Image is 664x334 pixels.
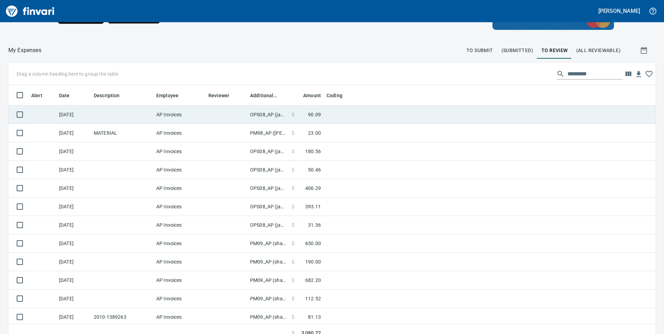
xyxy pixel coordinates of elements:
[292,240,294,247] span: $
[247,106,289,124] td: OPS08_AP (janettep, samr)
[305,240,321,247] span: 650.00
[292,258,294,265] span: $
[292,111,294,118] span: $
[292,130,294,136] span: $
[156,91,179,100] span: Employee
[59,91,70,100] span: Date
[292,314,294,320] span: $
[308,111,321,118] span: 90.09
[247,161,289,179] td: OPS08_AP (janettep, samr)
[31,91,42,100] span: Alert
[292,295,294,302] span: $
[305,148,321,155] span: 180.56
[247,308,289,326] td: PM09_AP (shanet)
[56,271,91,290] td: [DATE]
[56,198,91,216] td: [DATE]
[292,148,294,155] span: $
[59,91,79,100] span: Date
[31,91,51,100] span: Alert
[303,91,321,100] span: Amount
[308,222,321,228] span: 31.36
[250,91,277,100] span: Additional Reviewer
[56,106,91,124] td: [DATE]
[598,7,640,15] h5: [PERSON_NAME]
[466,46,493,55] span: To Submit
[56,124,91,142] td: [DATE]
[541,46,568,55] span: To Review
[305,203,321,210] span: 393.11
[17,70,118,77] p: Drag a column heading here to group the table
[94,91,120,100] span: Description
[247,271,289,290] td: PM09_AP (shanet)
[247,290,289,308] td: PM09_AP (shanet)
[153,253,206,271] td: AP Invoices
[247,198,289,216] td: OPS08_AP (janettep, samr)
[153,161,206,179] td: AP Invoices
[56,290,91,308] td: [DATE]
[247,179,289,198] td: OPS08_AP (janettep, samr)
[208,91,238,100] span: Reviewer
[292,222,294,228] span: $
[91,124,153,142] td: MATERIAL
[153,271,206,290] td: AP Invoices
[294,91,321,100] span: Amount
[4,3,56,19] img: Finvari
[326,91,351,100] span: Coding
[308,130,321,136] span: 23.00
[292,185,294,192] span: $
[153,106,206,124] td: AP Invoices
[247,234,289,253] td: PM09_AP (shanet)
[305,185,321,192] span: 406.29
[247,216,289,234] td: OPS08_AP (janettep, samr)
[56,179,91,198] td: [DATE]
[623,69,633,79] button: Choose columns to display
[94,91,129,100] span: Description
[208,91,229,100] span: Reviewer
[308,314,321,320] span: 81.13
[56,234,91,253] td: [DATE]
[597,6,642,16] button: [PERSON_NAME]
[292,203,294,210] span: $
[633,42,656,59] button: Show transactions within a particular date range
[501,46,533,55] span: (Submitted)
[305,258,321,265] span: 190.00
[292,166,294,173] span: $
[153,179,206,198] td: AP Invoices
[247,253,289,271] td: PM09_AP (shanet)
[56,253,91,271] td: [DATE]
[56,308,91,326] td: [DATE]
[91,308,153,326] td: 2010-1389263
[326,91,342,100] span: Coding
[156,91,188,100] span: Employee
[308,166,321,173] span: 50.46
[153,124,206,142] td: AP Invoices
[292,277,294,284] span: $
[305,295,321,302] span: 112.52
[153,142,206,161] td: AP Invoices
[56,142,91,161] td: [DATE]
[153,198,206,216] td: AP Invoices
[153,290,206,308] td: AP Invoices
[8,46,41,55] nav: breadcrumb
[247,124,289,142] td: PM98_AP ([PERSON_NAME], [PERSON_NAME])
[247,142,289,161] td: OPS08_AP (janettep, samr)
[576,46,621,55] span: (All Reviewable)
[644,69,654,79] button: Click to remember these column choices
[153,308,206,326] td: AP Invoices
[56,161,91,179] td: [DATE]
[250,91,286,100] span: Additional Reviewer
[305,277,321,284] span: 682.20
[8,46,41,55] p: My Expenses
[56,216,91,234] td: [DATE]
[153,234,206,253] td: AP Invoices
[153,216,206,234] td: AP Invoices
[633,69,644,80] button: Download Table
